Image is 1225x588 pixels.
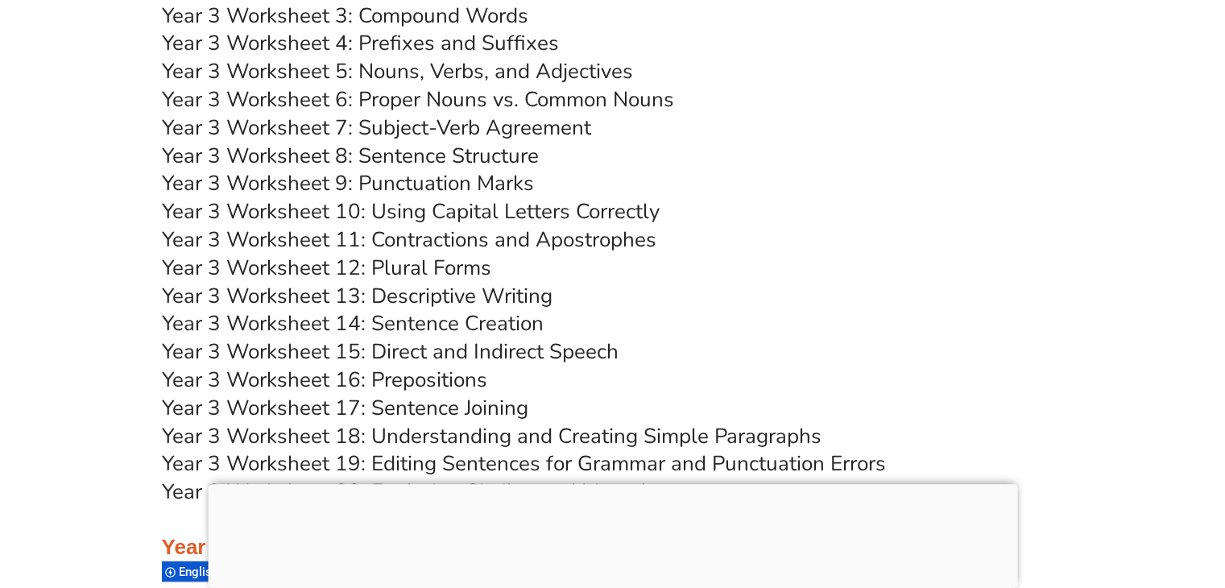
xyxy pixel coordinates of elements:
span: English tutoring services [179,565,317,579]
a: Year 3 Worksheet 8: Sentence Structure [162,142,539,170]
a: Year 3 Worksheet 20: Exploring Similes and Metaphors [162,478,682,506]
a: Year 3 Worksheet 19: Editing Sentences for Grammar and Punctuation Errors [162,449,886,478]
a: Year 3 Worksheet 7: Subject-Verb Agreement [162,114,591,142]
a: Year 3 Worksheet 18: Understanding and Creating Simple Paragraphs [162,422,821,450]
a: Year 3 Worksheet 13: Descriptive Writing [162,282,552,310]
a: Year 3 Worksheet 17: Sentence Joining [162,394,528,422]
a: Year 3 Worksheet 9: Punctuation Marks [162,169,534,197]
a: Year 3 Worksheet 3: Compound Words [162,2,528,30]
h3: Year 4 English Worksheets [162,507,1064,561]
iframe: Advertisement [208,484,1017,584]
a: Year 3 Worksheet 4: Prefixes and Suffixes [162,29,559,57]
a: Year 3 Worksheet 11: Contractions and Apostrophes [162,226,656,254]
a: Year 3 Worksheet 16: Prepositions [162,366,487,394]
a: Year 3 Worksheet 5: Nouns, Verbs, and Adjectives [162,57,633,85]
div: English tutoring services [162,561,315,582]
iframe: Chat Widget [957,407,1225,588]
a: Year 3 Worksheet 10: Using Capital Letters Correctly [162,197,660,226]
a: Year 3 Worksheet 6: Proper Nouns vs. Common Nouns [162,85,674,114]
a: Year 3 Worksheet 12: Plural Forms [162,254,491,282]
a: Year 3 Worksheet 15: Direct and Indirect Speech [162,337,619,366]
a: Year 3 Worksheet 14: Sentence Creation [162,309,544,337]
